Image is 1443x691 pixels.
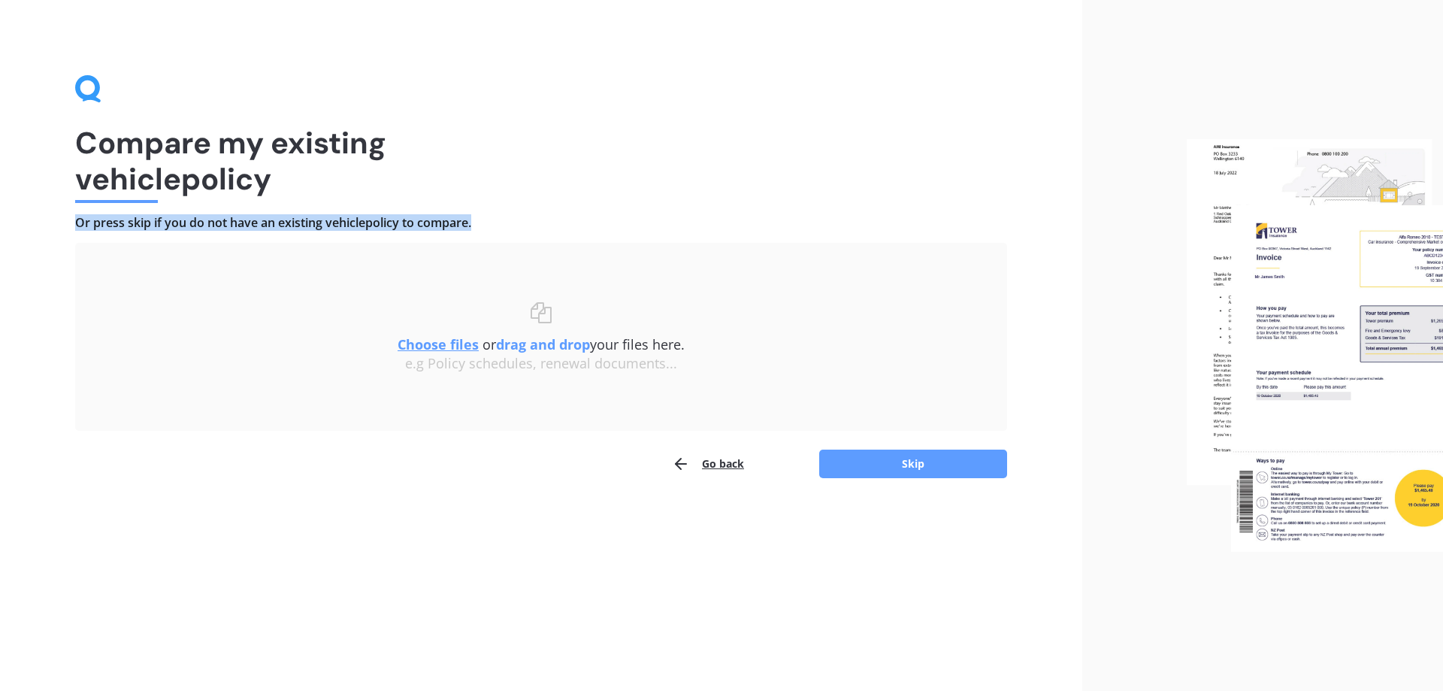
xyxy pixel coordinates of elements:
span: or your files here. [398,335,685,353]
div: e.g Policy schedules, renewal documents... [105,356,977,372]
u: Choose files [398,335,479,353]
h4: Or press skip if you do not have an existing vehicle policy to compare. [75,215,1007,231]
h1: Compare my existing vehicle policy [75,125,1007,197]
img: files.webp [1187,139,1443,553]
button: Go back [672,449,744,479]
b: drag and drop [496,335,590,353]
button: Skip [819,450,1007,478]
